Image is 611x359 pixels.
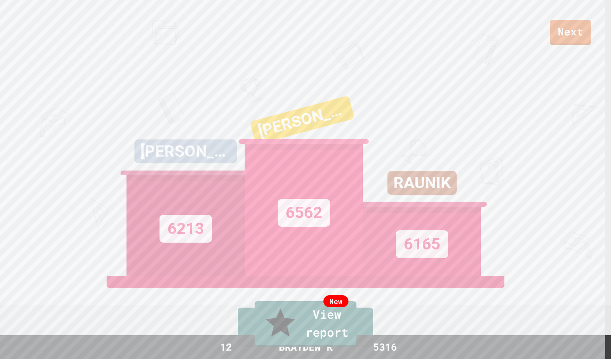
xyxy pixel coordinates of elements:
div: 6213 [160,215,212,243]
div: [PERSON_NAME] [134,139,237,163]
div: [PERSON_NAME] [250,96,355,145]
div: 6562 [278,199,330,227]
div: 6165 [396,230,448,258]
a: View report [255,301,356,347]
div: RAUNIK [387,171,457,195]
a: Next [550,20,591,45]
div: New [323,295,348,307]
